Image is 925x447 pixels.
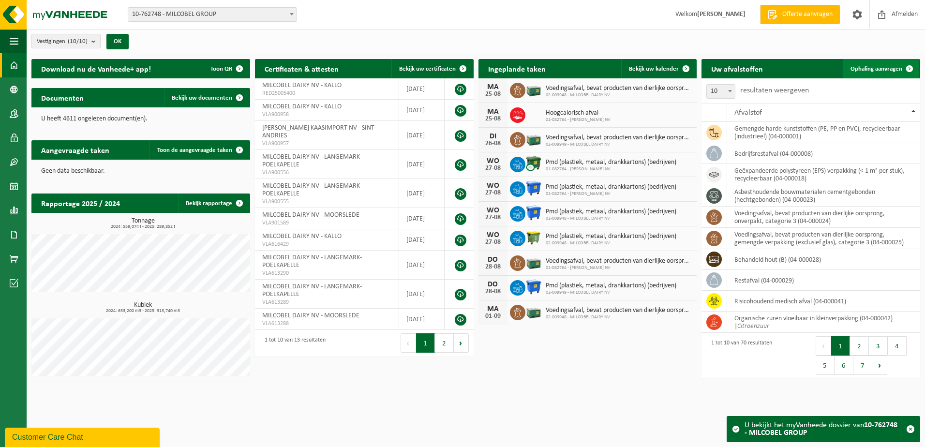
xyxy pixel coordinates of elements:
span: [PERSON_NAME] KAASIMPORT NV - SINT-ANDRIES [262,124,376,139]
span: 01-082764 - [PERSON_NAME] NV [546,166,676,172]
span: Voedingsafval, bevat producten van dierlijke oorsprong, gemengde verpakking (exc... [546,307,692,314]
span: MILCOBEL DAIRY NV - LANGEMARK-POELKAPELLE [262,283,362,298]
td: behandeld hout (B) (04-000028) [727,249,920,270]
td: [DATE] [399,150,445,179]
div: 26-08 [483,140,503,147]
span: 2024: 633,200 m3 - 2025: 313,740 m3 [36,309,250,313]
td: [DATE] [399,229,445,251]
img: WB-1100-CU [525,155,542,172]
img: PB-LB-0680-HPE-GN-01 [525,131,542,147]
a: Bekijk uw certificaten [391,59,473,78]
button: 2 [435,333,454,353]
div: 1 tot 10 van 13 resultaten [260,332,326,354]
td: risicohoudend medisch afval (04-000041) [727,291,920,312]
label: resultaten weergeven [740,87,809,94]
a: Ophaling aanvragen [843,59,919,78]
span: Hoogcalorisch afval [546,109,611,117]
img: PB-LB-0680-HPE-GN-01 [525,254,542,270]
td: asbesthoudende bouwmaterialen cementgebonden (hechtgebonden) (04-000023) [727,185,920,207]
button: 4 [888,336,907,356]
img: WB-1100-HPE-BE-01 [525,279,542,295]
td: [DATE] [399,208,445,229]
div: 1 tot 10 van 70 resultaten [706,335,772,376]
td: restafval (04-000029) [727,270,920,291]
span: 01-082764 - [PERSON_NAME] NV [546,265,692,271]
span: Ophaling aanvragen [850,66,902,72]
span: VLA613289 [262,298,392,306]
div: DO [483,256,503,264]
span: Voedingsafval, bevat producten van dierlijke oorsprong, gemengde verpakking (exc... [546,85,692,92]
span: MILCOBEL DAIRY NV - LANGEMARK-POELKAPELLE [262,182,362,197]
i: Citroenzuur [737,323,769,330]
span: 01-082764 - [PERSON_NAME] NV [546,191,676,197]
span: MILCOBEL DAIRY NV - LANGEMARK-POELKAPELLE [262,153,362,168]
div: 27-08 [483,165,503,172]
button: Previous [401,333,416,353]
div: 28-08 [483,288,503,295]
span: Toon QR [210,66,232,72]
h2: Download nu de Vanheede+ app! [31,59,161,78]
span: VLA900555 [262,198,392,206]
span: 02-009948 - MILCOBEL DAIRY NV [546,92,692,98]
div: WO [483,207,503,214]
div: 27-08 [483,239,503,246]
span: VLA613290 [262,269,392,277]
button: Toon QR [203,59,249,78]
button: 7 [853,356,872,375]
span: MILCOBEL DAIRY NV - LANGEMARK-POELKAPELLE [262,254,362,269]
strong: [PERSON_NAME] [697,11,746,18]
span: 02-009949 - MILCOBEL DAIRY NV [546,142,692,148]
p: U heeft 4611 ongelezen document(en). [41,116,240,122]
a: Bekijk uw documenten [164,88,249,107]
span: Vestigingen [37,34,88,49]
span: 10-762748 - MILCOBEL GROUP [128,7,297,22]
span: RED25005400 [262,89,392,97]
div: DI [483,133,503,140]
button: OK [106,34,129,49]
span: 02-009948 - MILCOBEL DAIRY NV [546,314,692,320]
span: Pmd (plastiek, metaal, drankkartons) (bedrijven) [546,208,676,216]
h3: Tonnage [36,218,250,229]
span: Voedingsafval, bevat producten van dierlijke oorsprong, gemengde verpakking (exc... [546,257,692,265]
iframe: chat widget [5,426,162,447]
h3: Kubiek [36,302,250,313]
span: VLA616429 [262,240,392,248]
a: Offerte aanvragen [760,5,840,24]
img: WB-1100-HPE-GN-50 [525,229,542,246]
div: WO [483,157,503,165]
td: gemengde harde kunststoffen (PE, PP en PVC), recycleerbaar (industrieel) (04-000001) [727,122,920,143]
span: Pmd (plastiek, metaal, drankkartons) (bedrijven) [546,183,676,191]
div: MA [483,83,503,91]
button: Next [454,333,469,353]
button: 1 [416,333,435,353]
td: organische zuren vloeibaar in kleinverpakking (04-000042) | [727,312,920,333]
img: WB-1100-HPE-BE-01 [525,205,542,221]
h2: Aangevraagde taken [31,140,119,159]
p: Geen data beschikbaar. [41,168,240,175]
a: Bekijk rapportage [178,194,249,213]
td: voedingsafval, bevat producten van dierlijke oorsprong, gemengde verpakking (exclusief glas), cat... [727,228,920,249]
div: WO [483,182,503,190]
button: 6 [835,356,853,375]
h2: Certificaten & attesten [255,59,348,78]
td: [DATE] [399,179,445,208]
span: MILCOBEL DAIRY NV - KALLO [262,233,342,240]
div: 27-08 [483,190,503,196]
span: VLA900958 [262,111,392,119]
img: WB-1100-HPE-BE-01 [525,180,542,196]
span: 02-009948 - MILCOBEL DAIRY NV [546,216,676,222]
td: [DATE] [399,251,445,280]
td: [DATE] [399,78,445,100]
button: Previous [816,336,831,356]
span: 2024: 559,074 t - 2025: 289,852 t [36,224,250,229]
button: Next [872,356,887,375]
div: MA [483,108,503,116]
span: MILCOBEL DAIRY NV - KALLO [262,82,342,89]
span: Afvalstof [734,109,762,117]
span: MILCOBEL DAIRY NV - KALLO [262,103,342,110]
span: Offerte aanvragen [780,10,835,19]
a: Bekijk uw kalender [621,59,696,78]
span: VLA901589 [262,219,392,227]
span: Bekijk uw kalender [629,66,679,72]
